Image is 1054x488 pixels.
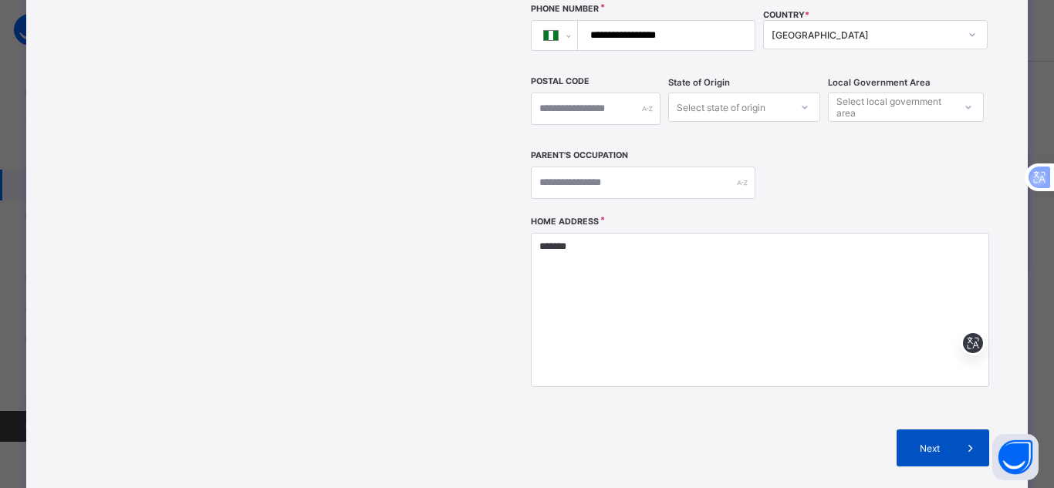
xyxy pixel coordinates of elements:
div: Select state of origin [677,93,765,122]
div: [GEOGRAPHIC_DATA] [772,29,959,41]
span: State of Origin [668,77,730,88]
div: Select local government area [836,93,953,122]
label: Parent's Occupation [531,150,628,160]
span: COUNTRY [763,10,809,20]
button: Open asap [992,434,1039,480]
label: Postal Code [531,76,589,86]
label: Phone Number [531,4,599,14]
span: Local Government Area [828,77,931,88]
span: Next [908,443,952,454]
label: Home Address [531,217,599,227]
